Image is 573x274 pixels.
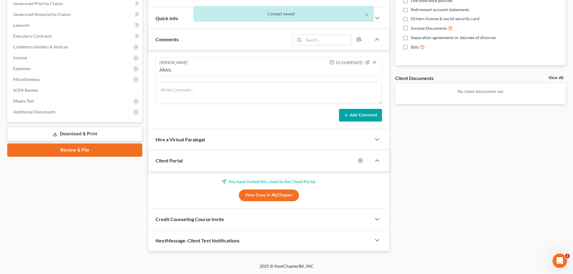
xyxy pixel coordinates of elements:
span: Miscellaneous [13,77,40,82]
span: 10:36AM[DATE] [335,60,363,66]
div: Contact saved! [198,11,369,17]
span: Executory Contracts [13,33,52,38]
div: 2025 © NextChapterBK, INC [115,263,458,274]
span: 2 [565,254,570,258]
a: View All [548,76,563,80]
span: Additional Documents [13,109,56,114]
span: Unsecured Priority Claims [13,1,63,6]
div: [PERSON_NAME] [159,60,188,66]
input: Search... [304,35,352,45]
span: Means Test [13,98,34,103]
span: Credit Counseling Course Invite [156,216,224,222]
a: Review & File [7,143,142,157]
span: Hire a Virtual Paralegal [156,137,205,142]
span: Expenses [13,66,30,71]
span: Comments [156,36,179,42]
button: × [365,11,369,18]
span: Codebtors Insiders & Notices [13,44,68,49]
span: Separation agreements or decrees of divorces [411,35,496,41]
div: ARAG [159,67,378,73]
p: No client documents yet. [400,88,561,94]
a: Executory Contracts [8,31,142,42]
span: Lawsuits [13,23,29,28]
span: Income [13,55,27,60]
a: Lawsuits [8,20,142,31]
span: NextMessage: Client Text Notifications [156,238,239,243]
span: Income Documents [411,25,447,31]
p: You have invited this client to the Client Portal. [156,179,382,185]
button: Add Comment [339,109,382,122]
a: SOFA Review [8,85,142,96]
span: Bills [411,44,419,50]
span: Client Portal [156,158,183,163]
iframe: Intercom live chat [553,254,567,268]
span: SOFA Review [13,88,38,93]
a: Download & Print [7,127,142,141]
div: Client Documents [395,75,434,81]
a: View Case in MyChapter [239,189,299,202]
